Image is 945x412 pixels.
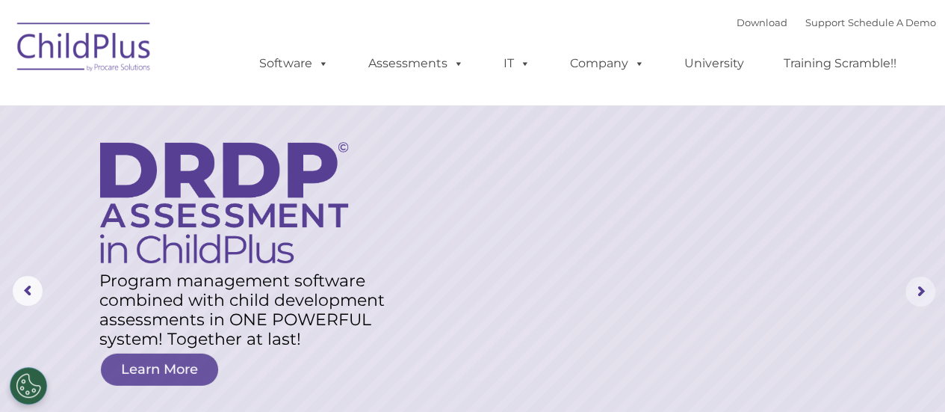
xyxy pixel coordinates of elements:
a: IT [489,49,545,79]
a: Training Scramble!! [769,49,911,79]
a: University [669,49,759,79]
a: Software [244,49,344,79]
a: Company [555,49,660,79]
font: | [737,16,936,28]
span: Last name [208,99,253,110]
img: DRDP Assessment in ChildPlus [100,142,348,263]
img: ChildPlus by Procare Solutions [10,12,159,87]
a: Learn More [101,354,218,386]
rs-layer: Program management software combined with child development assessments in ONE POWERFUL system! T... [99,271,402,349]
button: Cookies Settings [10,367,47,405]
a: Support [805,16,845,28]
span: Phone number [208,160,271,171]
a: Assessments [353,49,479,79]
a: Schedule A Demo [848,16,936,28]
a: Download [737,16,787,28]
